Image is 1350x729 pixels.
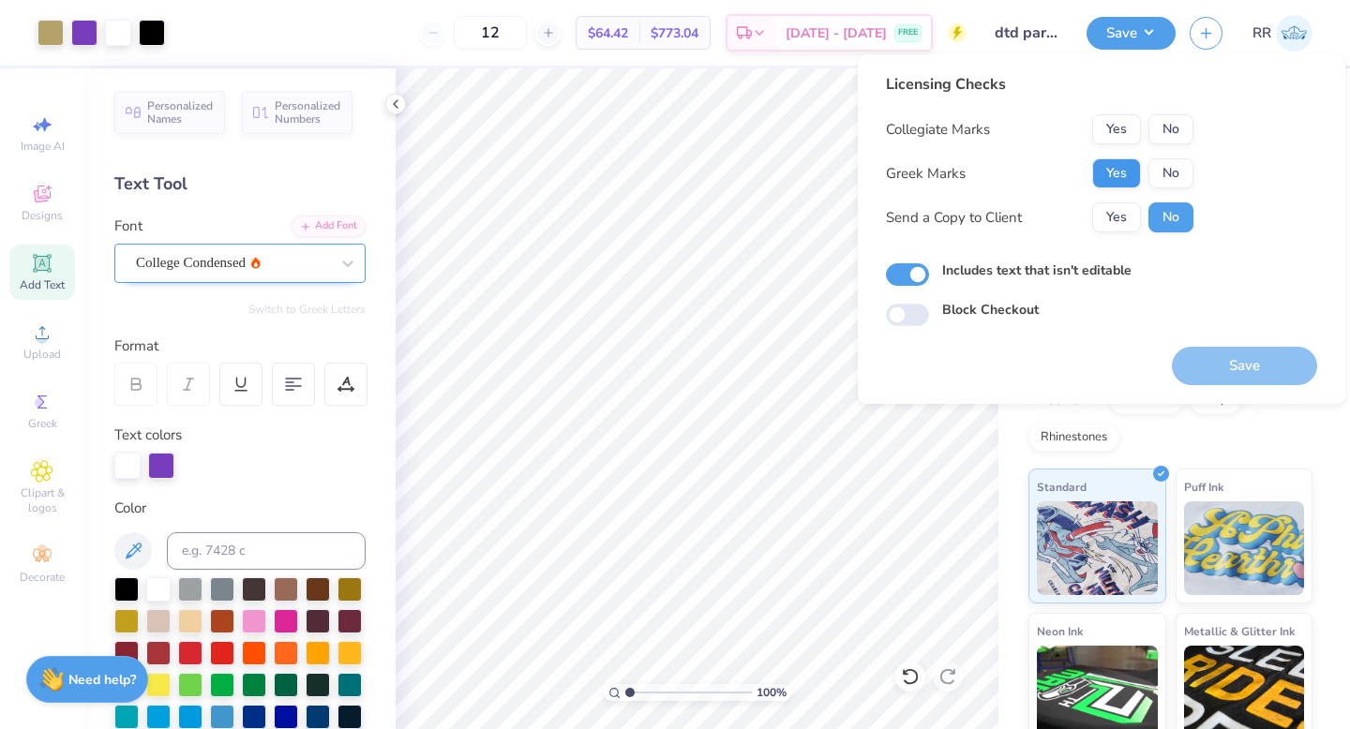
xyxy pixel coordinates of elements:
[886,207,1022,229] div: Send a Copy to Client
[898,26,918,39] span: FREE
[588,23,628,43] span: $64.42
[886,163,966,185] div: Greek Marks
[28,416,57,431] span: Greek
[21,139,65,154] span: Image AI
[22,208,63,223] span: Designs
[147,99,214,126] span: Personalized Names
[1037,501,1158,595] img: Standard
[1087,17,1176,50] button: Save
[1148,158,1193,188] button: No
[20,277,65,292] span: Add Text
[1092,158,1141,188] button: Yes
[886,73,1193,96] div: Licensing Checks
[20,570,65,585] span: Decorate
[1252,15,1312,52] a: RR
[1148,202,1193,232] button: No
[454,16,527,50] input: – –
[1184,477,1223,497] span: Puff Ink
[757,684,787,701] span: 100 %
[886,119,990,141] div: Collegiate Marks
[114,498,366,519] div: Color
[275,99,341,126] span: Personalized Numbers
[1028,424,1119,452] div: Rhinestones
[786,23,887,43] span: [DATE] - [DATE]
[1184,501,1305,595] img: Puff Ink
[942,300,1039,320] label: Block Checkout
[981,14,1072,52] input: Untitled Design
[1252,22,1271,44] span: RR
[114,216,142,237] label: Font
[942,260,1132,280] label: Includes text that isn't editable
[1037,621,1083,641] span: Neon Ink
[1148,114,1193,144] button: No
[248,302,366,317] button: Switch to Greek Letters
[1037,477,1087,497] span: Standard
[1276,15,1312,52] img: Rigil Kent Ricardo
[114,424,182,446] label: Text colors
[68,671,136,689] strong: Need help?
[9,485,75,515] span: Clipart & logos
[114,171,366,197] div: Text Tool
[23,347,61,362] span: Upload
[292,216,366,237] div: Add Font
[114,335,367,357] div: Format
[1092,202,1141,232] button: Yes
[1184,621,1295,641] span: Metallic & Glitter Ink
[1092,114,1141,144] button: Yes
[167,532,366,570] input: e.g. 7428 c
[651,23,698,43] span: $773.04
